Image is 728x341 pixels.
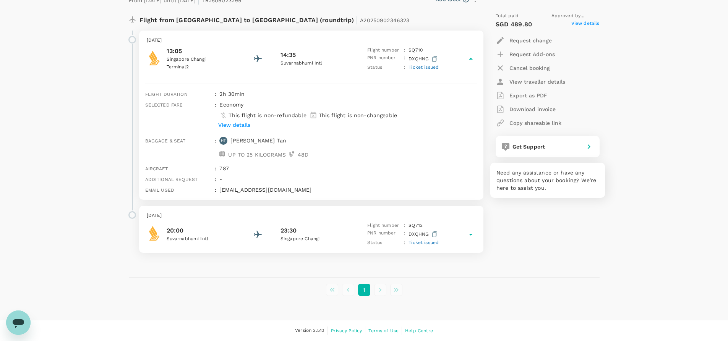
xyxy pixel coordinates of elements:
[147,37,476,44] p: [DATE]
[509,50,555,58] p: Request Add-ons
[496,47,555,61] button: Request Add-ons
[280,235,349,243] p: Singapore Changi
[212,162,216,172] div: :
[409,229,439,239] p: DXQHNG
[404,64,405,71] p: :
[509,92,547,99] p: Export as PDF
[368,328,399,333] span: Terms of Use
[409,222,423,229] p: SQ 713
[496,61,550,75] button: Cancel booking
[331,326,362,335] a: Privacy Policy
[216,119,252,131] button: View details
[404,54,405,64] p: :
[167,63,235,71] p: Terminal 2
[409,240,439,245] span: Ticket issued
[221,138,226,143] p: HT
[228,151,286,158] p: UP TO 25 KILOGRAMS
[496,116,561,130] button: Copy shareable link
[496,12,519,20] span: Total paid
[212,98,216,134] div: :
[360,17,409,23] span: A20250902346323
[212,134,216,162] div: :
[167,56,235,63] p: Singapore Changi
[212,87,216,98] div: :
[512,144,545,150] span: Get Support
[219,186,477,194] p: [EMAIL_ADDRESS][DOMAIN_NAME]
[496,34,552,47] button: Request change
[280,60,349,67] p: Suvarnabhumi Intl
[167,226,235,235] p: 20:00
[6,310,31,335] iframe: Button to launch messaging window
[356,15,358,25] span: |
[216,172,477,183] div: -
[139,12,410,26] p: Flight from [GEOGRAPHIC_DATA] to [GEOGRAPHIC_DATA] (roundtrip)
[358,284,370,296] button: page 1
[404,47,405,54] p: :
[496,89,547,102] button: Export as PDF
[509,37,552,44] p: Request change
[295,327,324,335] span: Version 3.51.1
[405,328,433,333] span: Help Centre
[147,226,162,241] img: Singapore Airlines
[367,64,401,71] p: Status
[145,102,183,108] span: Selected fare
[219,90,477,98] p: 2h 30min
[219,101,243,108] p: economy
[212,183,216,194] div: :
[216,162,477,172] div: 787
[404,222,405,229] p: :
[230,137,286,144] p: [PERSON_NAME] Tan
[280,226,297,235] p: 23:30
[145,92,188,97] span: Flight duration
[319,112,397,119] p: This flight is non-changeable
[145,177,198,182] span: Additional request
[167,235,235,243] p: Suvarnabhumi Intl
[367,47,401,54] p: Flight number
[509,64,550,72] p: Cancel booking
[145,138,186,144] span: Baggage & seat
[324,284,404,296] nav: pagination navigation
[367,239,401,247] p: Status
[229,112,306,119] p: This flight is non-refundable
[496,75,565,89] button: View traveller details
[404,229,405,239] p: :
[509,78,565,86] p: View traveller details
[509,105,556,113] p: Download invoice
[145,166,168,171] span: Aircraft
[212,172,216,183] div: :
[367,229,401,239] p: PNR number
[367,222,401,229] p: Flight number
[218,121,250,129] p: View details
[331,328,362,333] span: Privacy Policy
[496,20,532,29] p: SGD 489.80
[289,151,295,157] img: seat-icon
[509,119,561,127] p: Copy shareable link
[280,50,296,60] p: 14:35
[551,12,600,20] span: Approved by
[147,212,476,220] p: [DATE]
[145,187,175,193] span: Email used
[404,239,405,247] p: :
[571,20,600,29] span: View details
[147,50,162,66] img: Singapore Airlines
[367,54,401,64] p: PNR number
[496,102,556,116] button: Download invoice
[490,163,605,198] div: Need any assistance or have any questions about your booking? We're here to assist you.
[405,326,433,335] a: Help Centre
[409,54,439,64] p: DXQHNG
[167,47,235,56] p: 13:05
[219,151,225,157] img: baggage-icon
[409,65,439,70] span: Ticket issued
[298,151,308,158] p: 48 D
[368,326,399,335] a: Terms of Use
[409,47,423,54] p: SQ 710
